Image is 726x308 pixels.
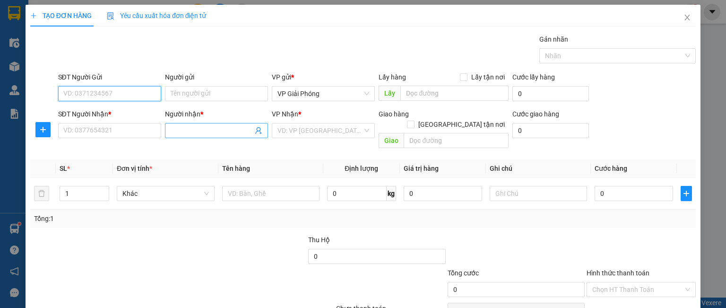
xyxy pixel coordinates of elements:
[30,12,37,19] span: plus
[512,123,589,138] input: Cước giao hàng
[272,72,375,82] div: VP gửi
[539,35,568,43] label: Gán nhãn
[28,40,78,61] span: SĐT XE 0947 762 437
[34,213,281,224] div: Tổng: 1
[34,186,49,201] button: delete
[23,8,83,38] strong: CHUYỂN PHÁT NHANH ĐÔNG LÝ
[674,5,700,31] button: Close
[272,110,298,118] span: VP Nhận
[681,186,692,201] button: plus
[404,165,439,172] span: Giá trị hàng
[379,133,404,148] span: Giao
[165,109,268,119] div: Người nhận
[27,62,79,83] strong: PHIẾU BIÊN NHẬN
[512,110,559,118] label: Cước giao hàng
[165,72,268,82] div: Người gửi
[490,186,587,201] input: Ghi Chú
[5,33,21,66] img: logo
[58,72,161,82] div: SĐT Người Gửi
[85,49,141,59] span: GP1208250156
[30,12,92,19] span: TẠO ĐƠN HÀNG
[400,86,509,101] input: Dọc đường
[379,73,406,81] span: Lấy hàng
[60,165,67,172] span: SL
[107,12,114,20] img: icon
[587,269,649,277] label: Hình thức thanh toán
[345,165,378,172] span: Định lượng
[122,186,208,201] span: Khác
[277,87,369,101] span: VP Giải Phóng
[512,73,555,81] label: Cước lấy hàng
[222,165,250,172] span: Tên hàng
[387,186,396,201] span: kg
[512,86,589,101] input: Cước lấy hàng
[467,72,509,82] span: Lấy tận nơi
[404,133,509,148] input: Dọc đường
[683,14,691,21] span: close
[255,127,262,134] span: user-add
[595,165,627,172] span: Cước hàng
[681,190,691,197] span: plus
[222,186,320,201] input: VD: Bàn, Ghế
[404,186,482,201] input: 0
[379,86,400,101] span: Lấy
[58,109,161,119] div: SĐT Người Nhận
[308,236,330,244] span: Thu Hộ
[415,119,509,130] span: [GEOGRAPHIC_DATA] tận nơi
[107,12,207,19] span: Yêu cầu xuất hóa đơn điện tử
[35,122,51,137] button: plus
[36,126,50,133] span: plus
[117,165,152,172] span: Đơn vị tính
[448,269,479,277] span: Tổng cước
[379,110,409,118] span: Giao hàng
[486,159,591,178] th: Ghi chú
